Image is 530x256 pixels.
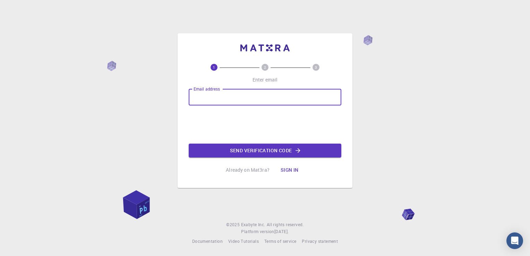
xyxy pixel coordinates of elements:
[274,228,289,235] a: [DATE].
[228,238,259,245] a: Video Tutorials
[315,65,317,70] text: 3
[241,221,265,228] a: Exabyte Inc.
[228,238,259,244] span: Video Tutorials
[189,144,341,157] button: Send verification code
[264,238,296,244] span: Terms of service
[275,163,304,177] button: Sign in
[226,221,241,228] span: © 2025
[302,238,338,244] span: Privacy statement
[302,238,338,245] a: Privacy statement
[241,228,274,235] span: Platform version
[264,65,266,70] text: 2
[226,167,270,173] p: Already on Mat3ra?
[192,238,223,244] span: Documentation
[192,238,223,245] a: Documentation
[213,65,215,70] text: 1
[253,76,278,83] p: Enter email
[194,86,220,92] label: Email address
[212,111,318,138] iframe: reCAPTCHA
[274,229,289,234] span: [DATE] .
[241,222,265,227] span: Exabyte Inc.
[267,221,304,228] span: All rights reserved.
[506,232,523,249] div: Open Intercom Messenger
[264,238,296,245] a: Terms of service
